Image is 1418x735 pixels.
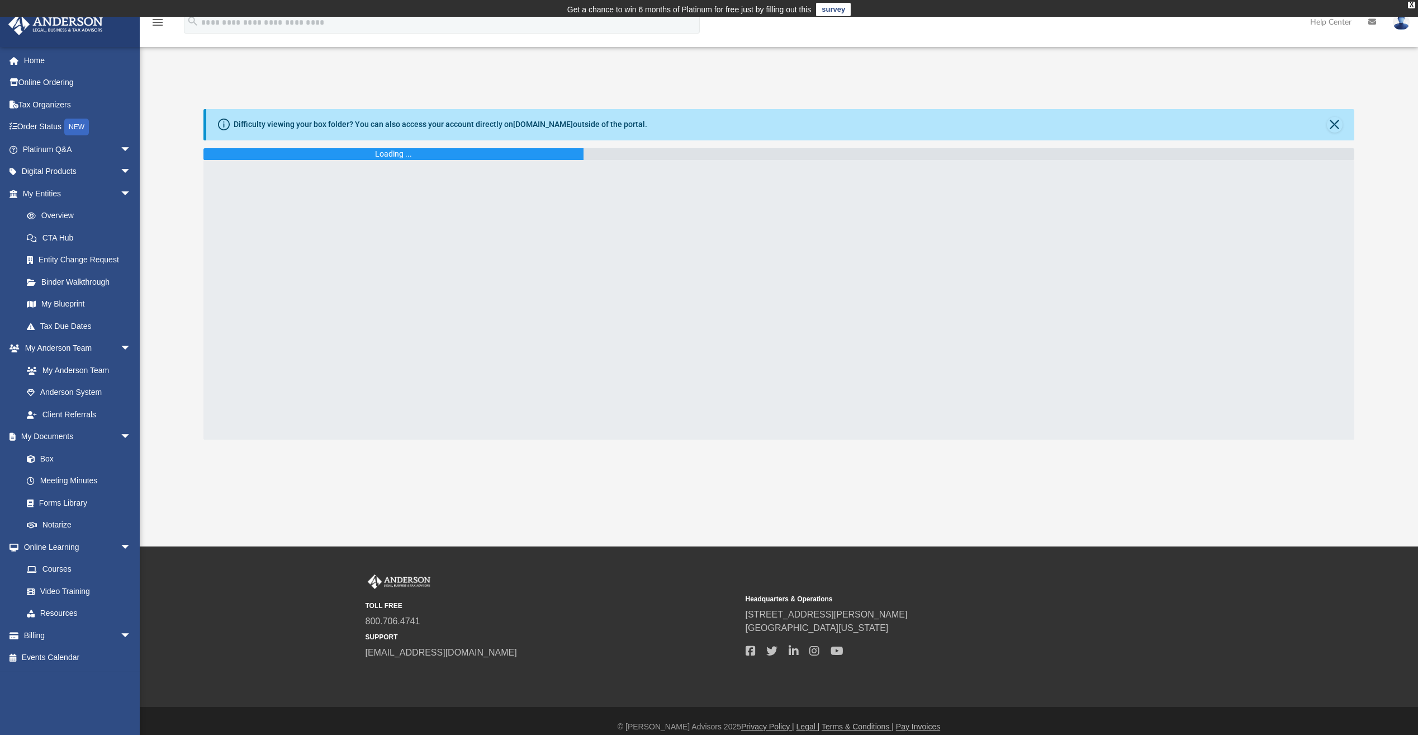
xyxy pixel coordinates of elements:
[120,182,143,205] span: arrow_drop_down
[140,721,1418,733] div: © [PERSON_NAME] Advisors 2025
[16,205,148,227] a: Overview
[8,337,143,360] a: My Anderson Teamarrow_drop_down
[375,148,412,160] div: Loading ...
[816,3,851,16] a: survey
[8,116,148,139] a: Order StatusNEW
[16,271,148,293] a: Binder Walkthrough
[16,249,148,271] a: Entity Change Request
[366,648,517,657] a: [EMAIL_ADDRESS][DOMAIN_NAME]
[16,381,143,404] a: Anderson System
[120,536,143,559] span: arrow_drop_down
[746,610,908,619] a: [STREET_ADDRESS][PERSON_NAME]
[234,119,647,130] div: Difficulty viewing your box folder? You can also access your account directly on outside of the p...
[8,93,148,116] a: Tax Organizers
[16,492,137,514] a: Forms Library
[8,161,148,183] a: Digital Productsarrow_drop_down
[366,632,738,642] small: SUPPORT
[5,13,106,35] img: Anderson Advisors Platinum Portal
[16,514,143,536] a: Notarize
[513,120,573,129] a: [DOMAIN_NAME]
[8,49,148,72] a: Home
[8,647,148,669] a: Events Calendar
[120,138,143,161] span: arrow_drop_down
[16,293,143,315] a: My Blueprint
[16,227,148,249] a: CTA Hub
[8,138,148,161] a: Platinum Q&Aarrow_drop_down
[896,722,940,731] a: Pay Invoices
[64,119,89,135] div: NEW
[741,722,794,731] a: Privacy Policy |
[16,580,137,602] a: Video Training
[16,602,143,625] a: Resources
[187,15,199,27] i: search
[366,574,433,589] img: Anderson Advisors Platinum Portal
[16,359,137,381] a: My Anderson Team
[120,161,143,183] span: arrow_drop_down
[746,623,889,633] a: [GEOGRAPHIC_DATA][US_STATE]
[1393,14,1410,30] img: User Pic
[796,722,820,731] a: Legal |
[120,426,143,449] span: arrow_drop_down
[8,182,148,205] a: My Entitiesarrow_drop_down
[151,21,164,29] a: menu
[1408,2,1415,8] div: close
[366,601,738,611] small: TOLL FREE
[16,447,137,470] a: Box
[8,624,148,647] a: Billingarrow_drop_down
[16,470,143,492] a: Meeting Minutes
[8,426,143,448] a: My Documentsarrow_drop_down
[1327,117,1343,133] button: Close
[16,403,143,426] a: Client Referrals
[8,72,148,94] a: Online Ordering
[120,337,143,360] span: arrow_drop_down
[366,616,420,626] a: 800.706.4741
[822,722,894,731] a: Terms & Conditions |
[746,594,1118,604] small: Headquarters & Operations
[120,624,143,647] span: arrow_drop_down
[16,558,143,581] a: Courses
[16,315,148,337] a: Tax Due Dates
[8,536,143,558] a: Online Learningarrow_drop_down
[151,16,164,29] i: menu
[567,3,812,16] div: Get a chance to win 6 months of Platinum for free just by filling out this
